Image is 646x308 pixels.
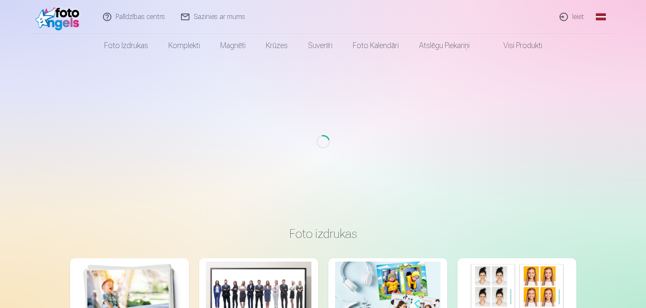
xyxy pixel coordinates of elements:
a: Visi produkti [480,34,552,57]
a: Foto izdrukas [94,34,158,57]
a: Foto kalendāri [343,34,409,57]
a: Krūzes [256,34,298,57]
a: Komplekti [158,34,210,57]
h3: Foto izdrukas [77,226,570,241]
img: /fa1 [35,3,84,30]
a: Atslēgu piekariņi [409,34,480,57]
a: Magnēti [210,34,256,57]
a: Suvenīri [298,34,343,57]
